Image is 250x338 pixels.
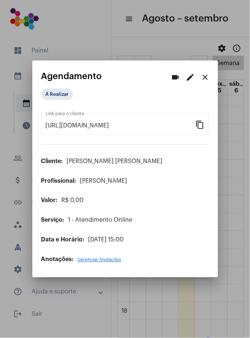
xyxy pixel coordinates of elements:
[46,122,196,129] input: Link
[41,198,58,204] span: Valor:
[41,158,63,164] span: Cliente:
[62,198,84,204] span: R$ 0,00
[78,258,121,262] span: Gerenciar Anotações
[41,217,65,223] span: Serviço:
[171,73,180,82] mat-icon: videocam
[80,178,127,184] span: [PERSON_NAME]
[196,120,205,129] mat-icon: content_copy
[41,257,74,263] span: Anotações:
[186,73,195,82] mat-icon: edit
[67,158,163,164] span: [PERSON_NAME] [PERSON_NAME]
[88,237,124,243] span: [DATE] 15:00
[41,178,77,184] span: Profissional:
[68,217,133,223] span: 1 - Atendimento Online
[41,88,73,100] mat-chip: A Realizar
[201,73,210,82] mat-icon: close
[41,237,85,243] span: Data e Horário:
[41,71,102,81] span: Agendamento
